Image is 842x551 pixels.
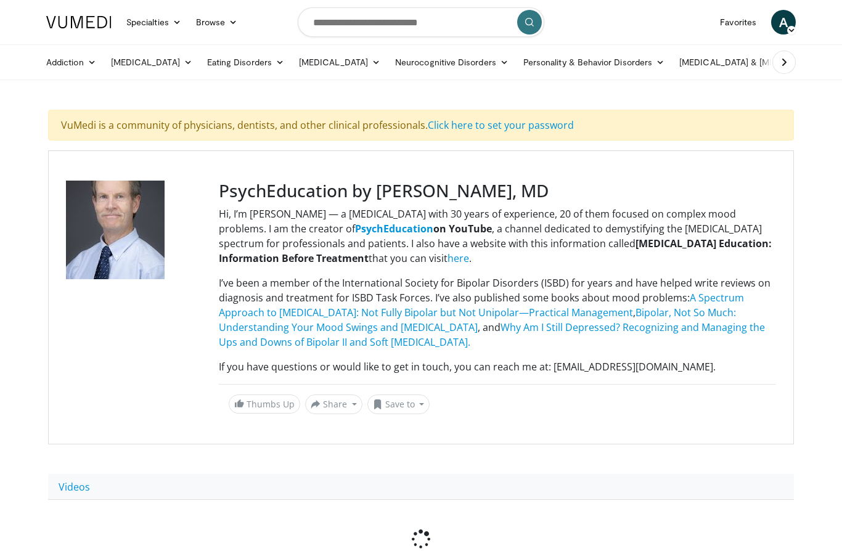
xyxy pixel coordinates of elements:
[189,10,245,35] a: Browse
[219,275,776,349] p: I’ve been a member of the International Society for Bipolar Disorders (ISBD) for years and have h...
[229,394,300,414] a: Thumbs Up
[292,50,388,75] a: [MEDICAL_DATA]
[219,306,736,334] a: Bipolar, Not So Much: Understanding Your Mood Swings and [MEDICAL_DATA]
[200,50,292,75] a: Eating Disorders
[448,251,469,265] a: here
[219,359,776,374] p: If you have questions or would like to get in touch, you can reach me at: [EMAIL_ADDRESS][DOMAIN_...
[388,50,516,75] a: Neurocognitive Disorders
[104,50,200,75] a: [MEDICAL_DATA]
[39,50,104,75] a: Addiction
[219,320,765,349] a: Why Am I Still Depressed? Recognizing and Managing the Ups and Downs of Bipolar II and Soft [MEDI...
[219,181,776,202] h3: PsychEducation by [PERSON_NAME], MD
[119,10,189,35] a: Specialties
[219,237,772,265] strong: [MEDICAL_DATA] Education: Information Before Treatment
[48,110,794,141] div: VuMedi is a community of physicians, dentists, and other clinical professionals.
[219,291,744,319] a: A Spectrum Approach to [MEDICAL_DATA]: Not Fully Bipolar but Not Unipolar―Practical Management
[355,222,492,235] strong: on YouTube
[713,10,764,35] a: Favorites
[305,394,362,414] button: Share
[46,16,112,28] img: VuMedi Logo
[298,7,544,37] input: Search topics, interventions
[771,10,796,35] a: A
[367,394,430,414] button: Save to
[48,474,100,500] a: Videos
[516,50,672,75] a: Personality & Behavior Disorders
[355,222,433,235] a: PsychEducation
[428,118,574,132] a: Click here to set your password
[219,206,776,266] p: Hi, I’m [PERSON_NAME] — a [MEDICAL_DATA] with 30 years of experience, 20 of them focused on compl...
